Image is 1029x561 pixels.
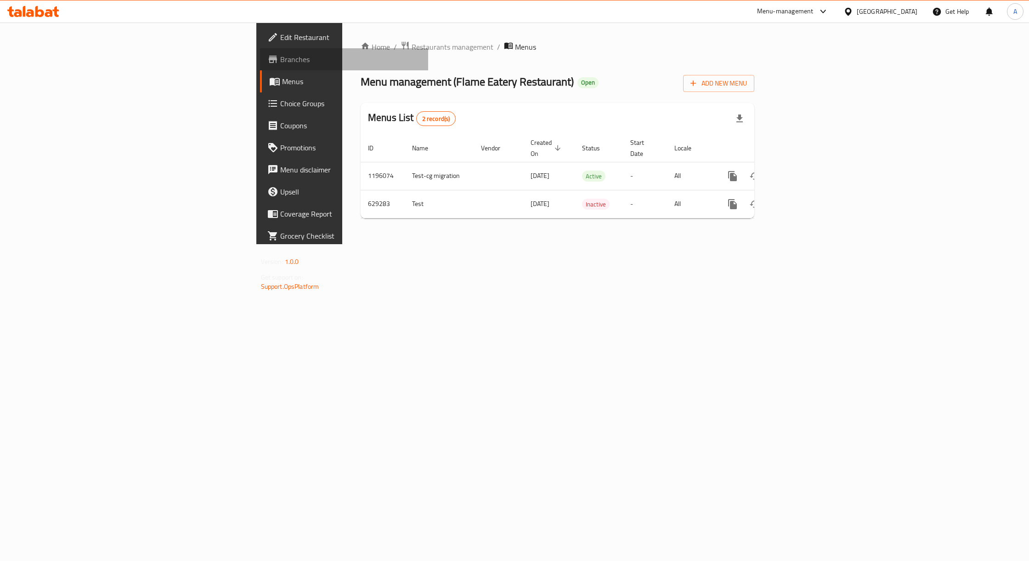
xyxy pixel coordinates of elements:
button: Add New Menu [683,75,754,92]
a: Coupons [260,114,428,137]
a: Edit Restaurant [260,26,428,48]
span: Coupons [280,120,421,131]
span: Vendor [481,143,512,154]
span: Start Date [630,137,656,159]
span: Version: [261,256,283,268]
span: Add New Menu [690,78,747,89]
a: Coverage Report [260,203,428,225]
span: Open [577,79,599,86]
span: Inactive [582,199,610,210]
nav: breadcrumb [361,41,754,53]
span: Branches [280,54,421,65]
td: All [667,162,714,190]
span: Coverage Report [280,208,421,219]
button: more [722,165,744,187]
table: enhanced table [361,134,817,218]
span: 1.0.0 [285,256,299,268]
span: Locale [674,143,703,154]
span: Menu disclaimer [280,164,421,175]
a: Promotions [260,137,428,159]
span: [DATE] [531,198,549,210]
button: Change Status [744,165,766,187]
span: Status [582,143,612,154]
td: Test [405,190,474,218]
td: - [623,162,667,190]
a: Choice Groups [260,92,428,114]
button: Change Status [744,193,766,215]
button: more [722,193,744,215]
span: Active [582,171,605,182]
a: Restaurants management [401,41,493,53]
span: 2 record(s) [417,114,456,123]
td: All [667,190,714,218]
a: Support.OpsPlatform [261,280,319,292]
th: Actions [714,134,817,162]
li: / [497,41,500,52]
div: [GEOGRAPHIC_DATA] [857,6,917,17]
span: Promotions [280,142,421,153]
span: Menus [515,41,536,52]
span: [DATE] [531,170,549,182]
span: Upsell [280,186,421,197]
div: Active [582,171,605,182]
span: ID [368,143,385,154]
a: Grocery Checklist [260,225,428,247]
div: Open [577,77,599,88]
span: A [1013,6,1017,17]
span: Get support on: [261,271,303,283]
a: Branches [260,48,428,70]
div: Menu-management [757,6,814,17]
span: Created On [531,137,564,159]
span: Grocery Checklist [280,230,421,241]
a: Menus [260,70,428,92]
span: Name [412,143,440,154]
span: Restaurants management [412,41,493,52]
span: Menu management ( Flame Eatery Restaurant ) [361,71,574,92]
a: Menu disclaimer [260,159,428,181]
div: Export file [729,108,751,130]
a: Upsell [260,181,428,203]
td: - [623,190,667,218]
span: Edit Restaurant [280,32,421,43]
span: Choice Groups [280,98,421,109]
span: Menus [282,76,421,87]
td: Test-cg migration [405,162,474,190]
h2: Menus List [368,111,456,126]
